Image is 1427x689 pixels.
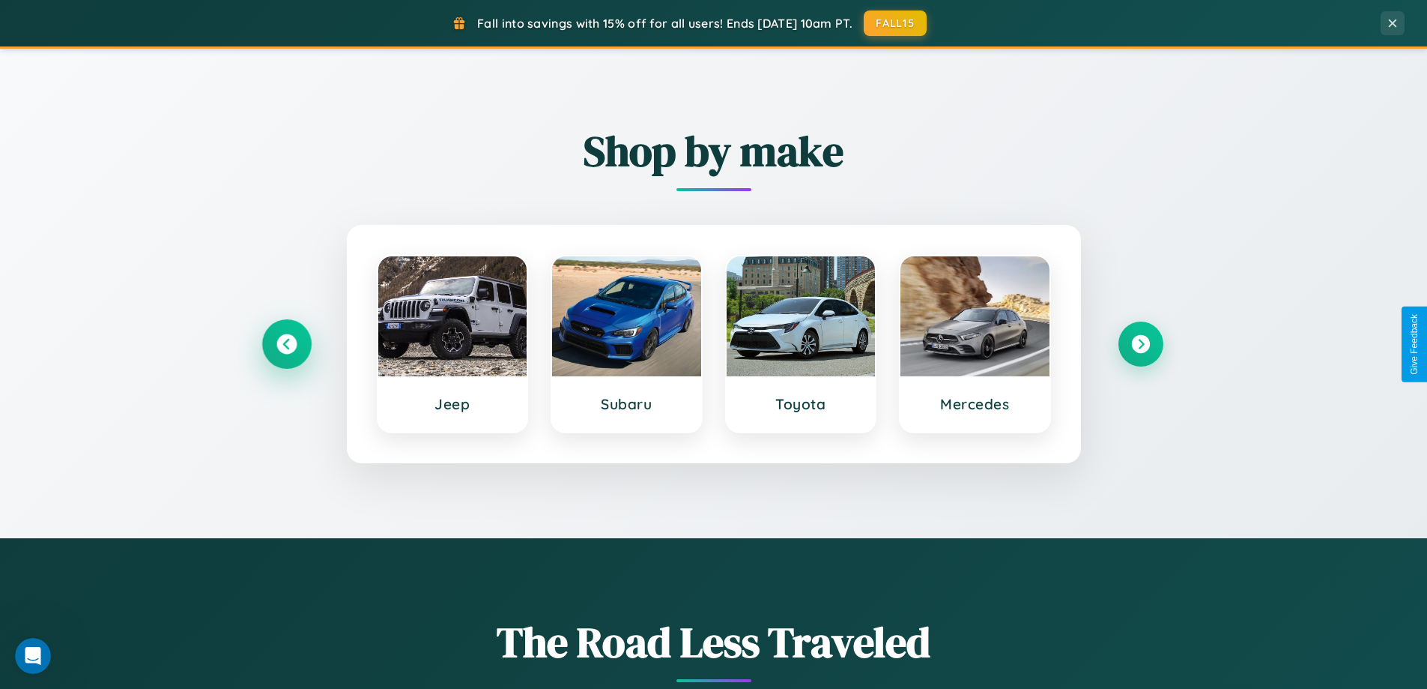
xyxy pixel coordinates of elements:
h1: The Road Less Traveled [264,613,1163,671]
span: Fall into savings with 15% off for all users! Ends [DATE] 10am PT. [477,16,852,31]
iframe: Intercom live chat [15,638,51,674]
h3: Mercedes [915,395,1034,413]
button: FALL15 [864,10,927,36]
div: Give Feedback [1409,314,1420,375]
h2: Shop by make [264,122,1163,180]
h3: Toyota [742,395,861,413]
h3: Subaru [567,395,686,413]
h3: Jeep [393,395,512,413]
